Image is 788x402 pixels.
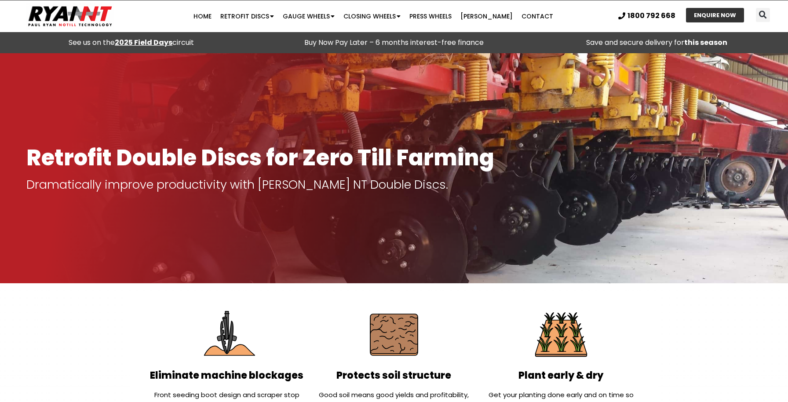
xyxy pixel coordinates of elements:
a: ENQUIRE NOW [686,8,744,22]
a: [PERSON_NAME] [456,7,517,25]
p: Save and secure delivery for [530,37,784,49]
h2: Plant early & dry [482,371,640,380]
p: Buy Now Pay Later – 6 months interest-free finance [267,37,521,49]
span: ENQUIRE NOW [694,12,736,18]
img: Ryan NT logo [26,3,114,30]
a: 1800 792 668 [618,12,675,19]
a: Gauge Wheels [278,7,339,25]
a: Press Wheels [405,7,456,25]
h2: Eliminate machine blockages [148,371,306,380]
p: Dramatically improve productivity with [PERSON_NAME] NT Double Discs. [26,179,762,191]
span: 1800 792 668 [627,12,675,19]
img: Protect soil structure [362,303,426,366]
img: Plant Early & Dry [529,303,593,366]
a: Closing Wheels [339,7,405,25]
h2: Protects soil structure [315,371,473,380]
a: Contact [517,7,558,25]
h1: Retrofit Double Discs for Zero Till Farming [26,146,762,170]
a: Retrofit Discs [216,7,278,25]
div: Search [756,8,770,22]
nav: Menu [153,7,595,25]
strong: this season [684,37,727,48]
a: 2025 Field Days [115,37,172,48]
a: Home [189,7,216,25]
div: See us on the circuit [4,37,258,49]
img: Eliminate Machine Blockages [195,303,259,366]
